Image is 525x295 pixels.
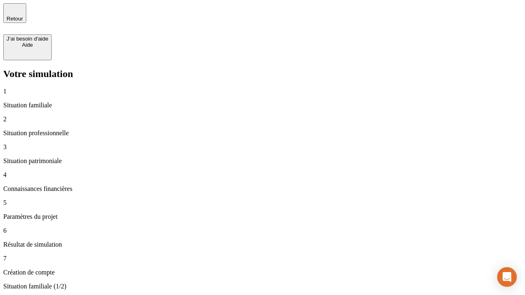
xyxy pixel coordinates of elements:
[3,241,522,248] p: Résultat de simulation
[3,116,522,123] p: 2
[3,88,522,95] p: 1
[3,199,522,206] p: 5
[7,42,48,48] div: Aide
[3,102,522,109] p: Situation familiale
[3,227,522,234] p: 6
[3,157,522,165] p: Situation patrimoniale
[3,3,26,23] button: Retour
[3,34,52,60] button: J’ai besoin d'aideAide
[3,143,522,151] p: 3
[3,269,522,276] p: Création de compte
[3,129,522,137] p: Situation professionnelle
[3,171,522,179] p: 4
[3,68,522,79] h2: Votre simulation
[3,255,522,262] p: 7
[3,213,522,220] p: Paramètres du projet
[7,16,23,22] span: Retour
[3,283,522,290] p: Situation familiale (1/2)
[3,185,522,193] p: Connaissances financières
[7,36,48,42] div: J’ai besoin d'aide
[497,267,517,287] div: Open Intercom Messenger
